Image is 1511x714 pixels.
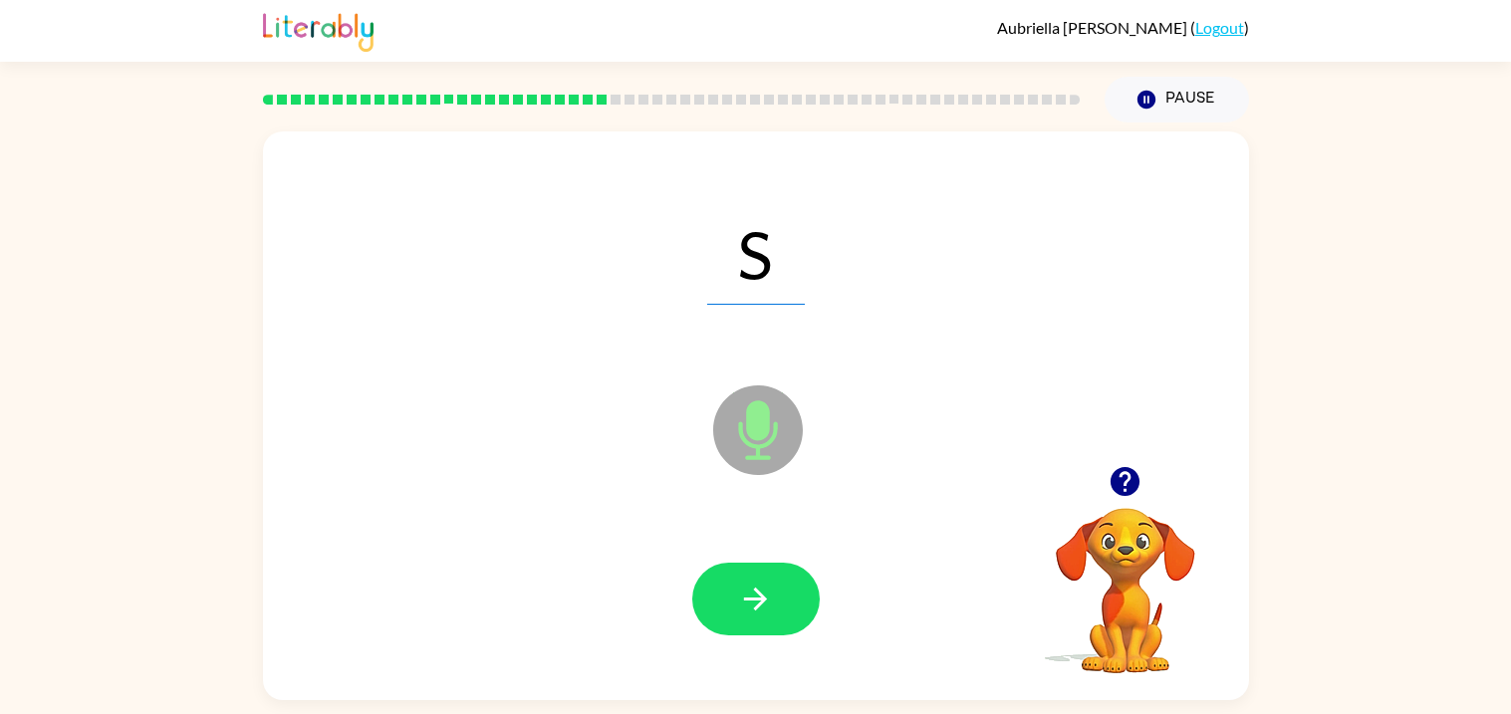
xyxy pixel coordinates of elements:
[1026,477,1225,676] video: Your browser must support playing .mp4 files to use Literably. Please try using another browser.
[263,8,374,52] img: Literably
[997,18,1190,37] span: Aubriella [PERSON_NAME]
[707,201,805,305] span: S
[1105,77,1249,122] button: Pause
[997,18,1249,37] div: ( )
[1195,18,1244,37] a: Logout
